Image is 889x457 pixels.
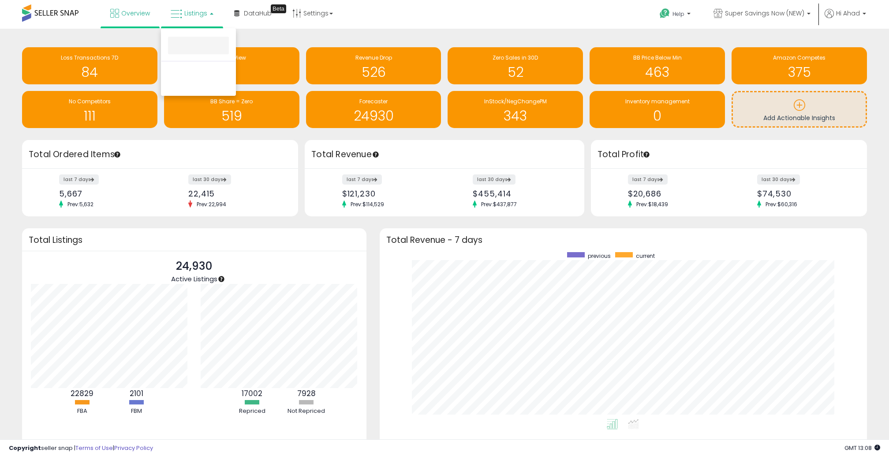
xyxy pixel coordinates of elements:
div: 22,415 [188,189,283,198]
span: Loss Transactions 7D [61,54,118,61]
span: previous [588,252,611,260]
label: last 7 days [59,174,99,185]
h1: 463 [594,65,721,79]
a: BB Share = Zero 519 [164,91,299,128]
div: Tooltip anchor [372,151,380,159]
span: Super Savings Now (NEW) [725,9,804,18]
span: No Competitors [69,98,111,105]
span: Hi Ahad [836,9,860,18]
p: 24,930 [171,258,217,275]
a: Inventory management 0 [590,91,725,128]
h1: 519 [168,109,295,123]
strong: Copyright [9,444,41,452]
a: Amazon Competes 375 [732,47,867,84]
div: Not Repriced [280,407,333,415]
div: seller snap | | [9,444,153,453]
span: Prev: $114,529 [346,200,388,208]
label: last 30 days [757,174,800,185]
div: Tooltip anchor [642,151,650,159]
span: Forecaster [359,98,388,105]
span: Detail View [217,54,246,61]
h1: 84 [26,65,153,79]
span: Active Listings [171,274,217,283]
div: 5,667 [59,189,153,198]
span: Prev: 5,632 [63,200,98,208]
a: Add Actionable Insights [733,92,866,126]
h1: 375 [736,65,863,79]
span: Prev: 22,994 [192,200,231,208]
label: last 30 days [473,174,515,185]
span: 2025-08-14 13:08 GMT [844,444,880,452]
span: Prev: $437,877 [477,200,521,208]
a: No Competitors 111 [22,91,157,128]
span: BB Share = Zero [210,98,253,105]
span: Revenue Drop [355,54,392,61]
b: 22829 [71,388,93,399]
label: last 30 days [188,174,231,185]
h3: Total Profit [598,148,860,161]
span: Help [672,10,684,18]
div: Repriced [226,407,279,415]
span: Overview [121,9,150,18]
i: Get Help [659,8,670,19]
a: Terms of Use [75,444,113,452]
a: BB Price Below Min 463 [590,47,725,84]
span: Add Actionable Insights [763,113,835,122]
b: 2101 [130,388,143,399]
h3: Total Revenue - 7 days [386,237,860,243]
a: Zero Sales in 30D 52 [448,47,583,84]
a: Loss Transactions 7D 84 [22,47,157,84]
div: $20,686 [628,189,722,198]
h1: 111 [26,109,153,123]
span: Prev: $18,439 [632,200,672,208]
h3: Total Ordered Items [29,148,291,161]
a: Forecaster 24930 [306,91,441,128]
span: Inventory management [625,98,690,105]
a: InStock/NegChangePM 343 [448,91,583,128]
div: FBA [56,407,108,415]
a: Hi Ahad [825,9,866,29]
div: Tooltip anchor [217,275,225,283]
b: 7928 [297,388,316,399]
h1: 0 [594,109,721,123]
div: Tooltip anchor [113,151,121,159]
h1: 343 [452,109,579,123]
b: 17002 [242,388,262,399]
div: $455,414 [473,189,568,198]
span: DataHub [244,9,272,18]
h1: 24930 [310,109,437,123]
span: Prev: $60,316 [761,200,802,208]
a: Revenue Drop 526 [306,47,441,84]
span: current [636,252,655,260]
span: Listings [184,9,207,18]
span: Zero Sales in 30D [493,54,538,61]
h1: 52 [452,65,579,79]
span: BB Price Below Min [633,54,682,61]
a: Privacy Policy [114,444,153,452]
div: $74,530 [757,189,852,198]
a: Help [653,1,699,29]
label: last 7 days [628,174,668,185]
span: Amazon Competes [773,54,825,61]
h1: 526 [310,65,437,79]
span: InStock/NegChangePM [484,98,547,105]
div: $121,230 [342,189,438,198]
h3: Total Revenue [311,148,578,161]
h3: Total Listings [29,237,360,243]
label: last 7 days [342,174,382,185]
div: FBM [110,407,163,415]
div: Tooltip anchor [271,4,286,13]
